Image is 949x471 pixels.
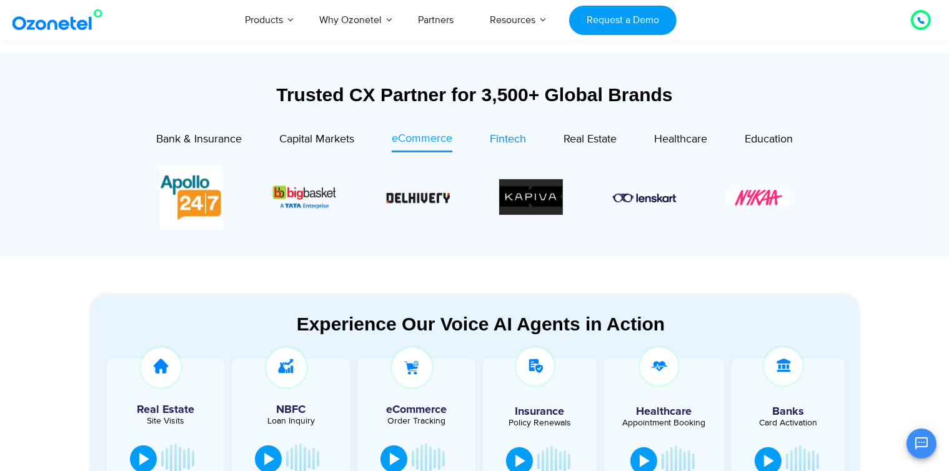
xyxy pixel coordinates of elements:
span: Healthcare [654,132,707,146]
h5: Insurance [489,406,590,417]
span: Real Estate [564,132,617,146]
a: Education [745,131,793,152]
a: Bank & Insurance [156,131,242,152]
div: Trusted CX Partner for 3,500+ Global Brands [91,84,859,106]
span: eCommerce [392,132,452,146]
div: Appointment Booking [614,419,715,427]
div: Image Carousel [159,166,790,229]
button: Open chat [907,429,937,459]
div: Card Activation [738,419,839,427]
span: Capital Markets [279,132,354,146]
span: Fintech [490,132,526,146]
span: Bank & Insurance [156,132,242,146]
span: Education [745,132,793,146]
a: Fintech [490,131,526,152]
div: Loan Inquiry [238,417,344,425]
a: Capital Markets [279,131,354,152]
h5: Real Estate [113,404,219,415]
h5: Healthcare [614,406,715,417]
div: Policy Renewals [489,419,590,427]
div: Site Visits [113,417,219,425]
h5: NBFC [238,404,344,415]
a: Request a Demo [569,6,676,35]
div: Experience Our Voice AI Agents in Action [103,313,859,335]
a: eCommerce [392,131,452,152]
a: Healthcare [654,131,707,152]
div: Order Tracking [364,417,469,425]
h5: eCommerce [364,404,469,415]
h5: Banks [738,406,839,417]
a: Real Estate [564,131,617,152]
